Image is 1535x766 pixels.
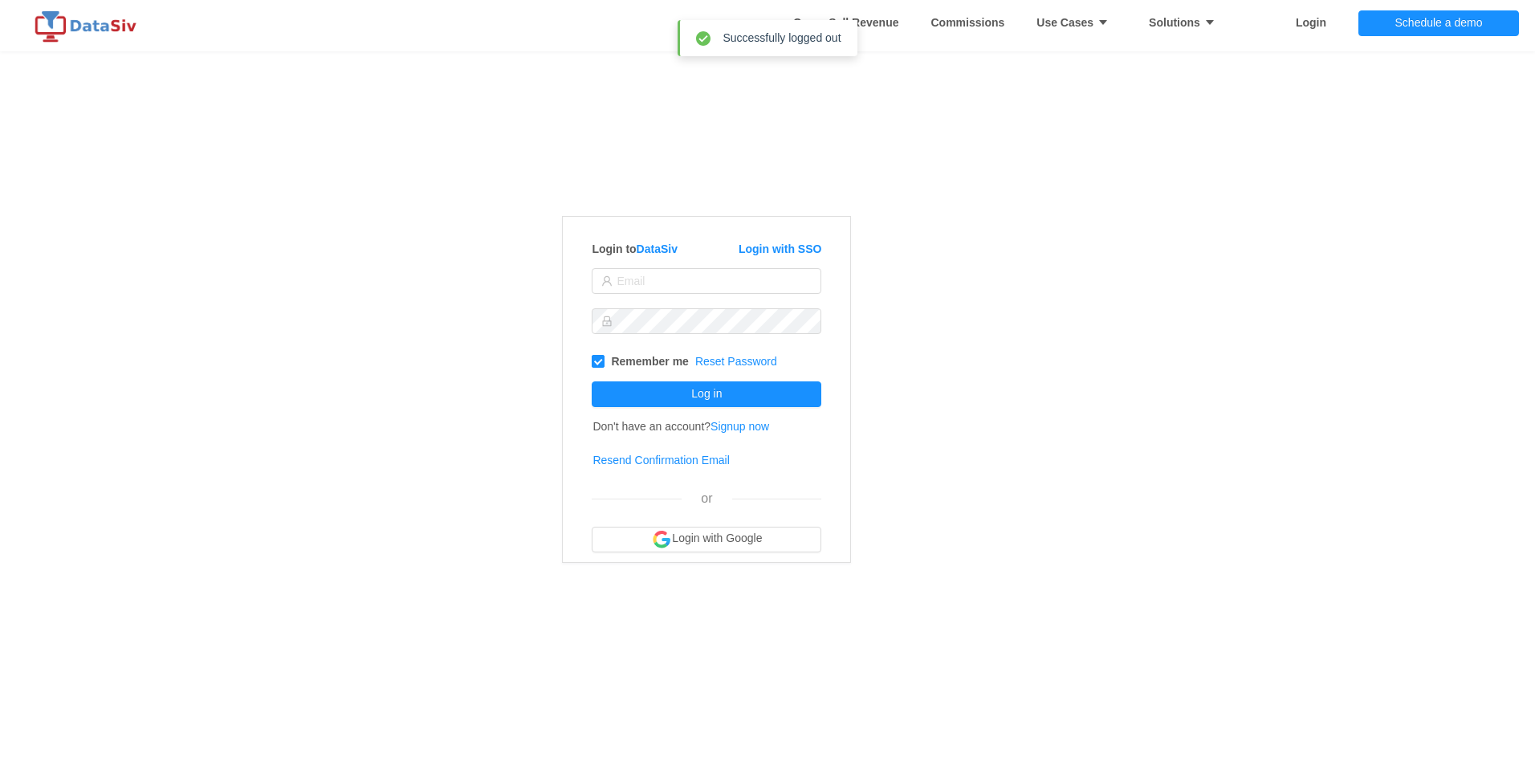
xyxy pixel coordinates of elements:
[592,381,821,407] button: Log in
[695,355,777,368] a: Reset Password
[701,491,712,505] span: or
[739,242,821,255] a: Login with SSO
[592,454,729,467] a: Resend Confirmation Email
[601,316,613,327] i: icon: lock
[32,10,145,43] img: logo
[1036,16,1117,29] strong: Use Cases
[611,355,689,368] strong: Remember me
[710,420,769,433] a: Signup now
[592,242,678,255] strong: Login to
[592,268,821,294] input: Email
[1358,10,1519,36] button: Schedule a demo
[1093,17,1109,28] i: icon: caret-down
[1149,16,1224,29] strong: Solutions
[592,527,821,552] button: Login with Google
[601,275,613,287] i: icon: user
[592,409,770,443] td: Don't have an account?
[637,242,678,255] a: DataSiv
[1200,17,1215,28] i: icon: caret-down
